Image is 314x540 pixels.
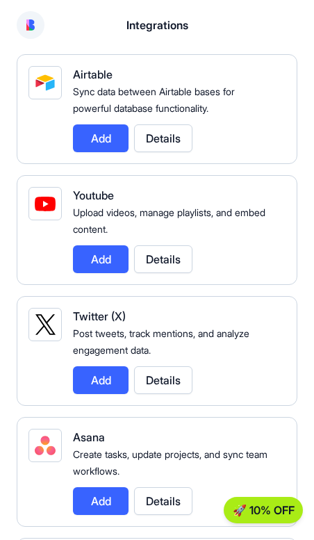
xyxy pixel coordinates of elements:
[73,327,249,356] span: Post tweets, track mentions, and analyze engagement data.
[73,188,114,202] span: Youtube
[73,206,265,235] span: Upload videos, manage playlists, and embed content.
[134,366,192,394] button: Details
[26,19,35,31] img: logo
[233,502,295,518] span: 🚀 10% OFF
[73,309,126,323] span: Twitter (X)
[134,124,192,152] button: Details
[126,17,188,33] span: Integrations
[134,245,192,273] button: Details
[73,67,113,81] span: Airtable
[73,487,129,515] button: Add
[134,487,192,515] button: Details
[73,366,129,394] button: Add
[73,430,105,444] span: Asana
[73,245,129,273] button: Add
[73,448,267,477] span: Create tasks, update projects, and sync team workflows.
[73,124,129,152] button: Add
[73,85,235,114] span: Sync data between Airtable bases for powerful database functionality.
